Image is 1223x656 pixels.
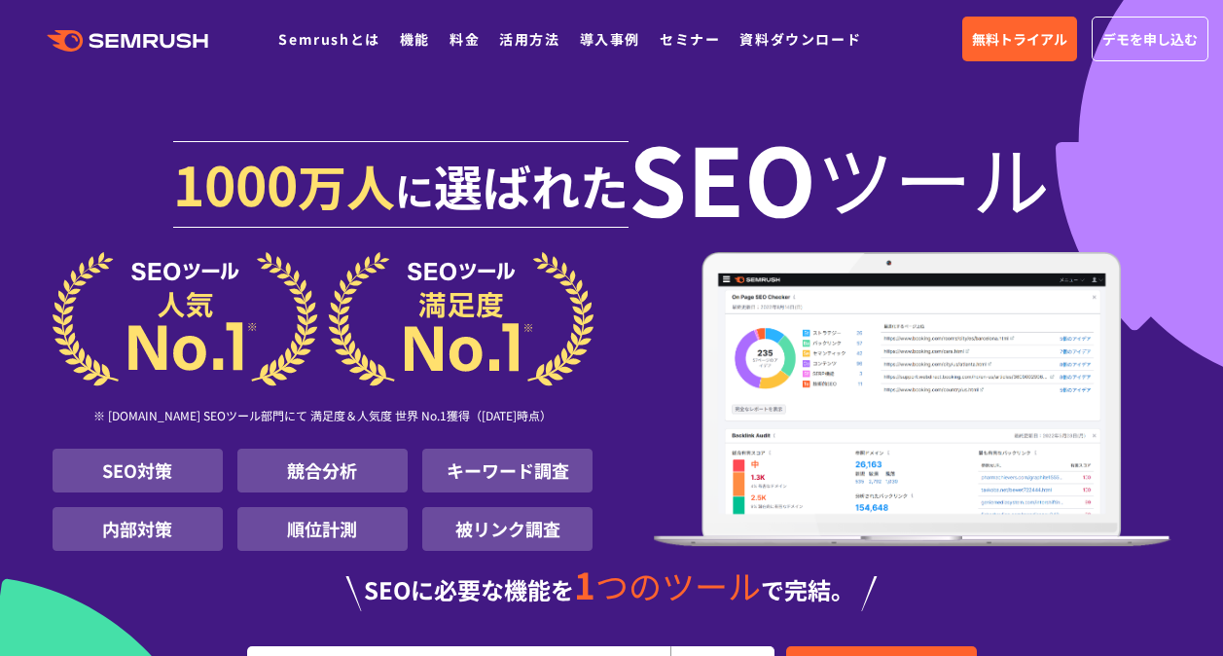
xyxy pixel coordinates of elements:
[1102,28,1198,50] span: デモを申し込む
[400,29,430,49] a: 機能
[173,144,298,222] span: 1000
[972,28,1067,50] span: 無料トライアル
[53,507,223,551] li: 内部対策
[450,29,480,49] a: 料金
[761,572,854,606] span: で完結。
[53,566,1171,611] div: SEOに必要な機能を
[962,17,1077,61] a: 無料トライアル
[53,449,223,492] li: SEO対策
[739,29,861,49] a: 資料ダウンロード
[298,150,395,220] span: 万人
[53,386,594,449] div: ※ [DOMAIN_NAME] SEOツール部門にて 満足度＆人気度 世界 No.1獲得（[DATE]時点）
[580,29,640,49] a: 導入事例
[422,449,593,492] li: キーワード調査
[629,138,816,216] span: SEO
[660,29,720,49] a: セミナー
[434,150,629,220] span: 選ばれた
[237,507,408,551] li: 順位計測
[574,558,595,610] span: 1
[395,162,434,218] span: に
[1092,17,1208,61] a: デモを申し込む
[816,138,1050,216] span: ツール
[499,29,559,49] a: 活用方法
[278,29,379,49] a: Semrushとは
[422,507,593,551] li: 被リンク調査
[237,449,408,492] li: 競合分析
[595,562,761,609] span: つのツール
